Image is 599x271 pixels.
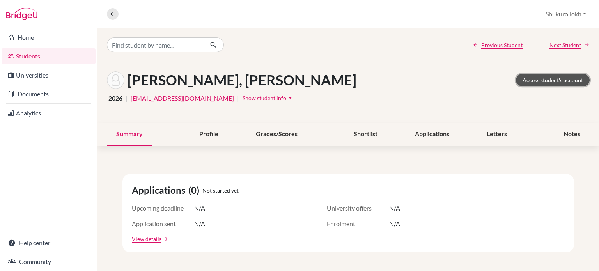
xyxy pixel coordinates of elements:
span: Previous Student [481,41,523,49]
input: Find student by name... [107,37,204,52]
a: arrow_forward [161,236,168,242]
div: Letters [477,123,516,146]
span: Application sent [132,219,194,228]
div: Notes [554,123,590,146]
h1: [PERSON_NAME], [PERSON_NAME] [128,72,356,89]
img: Meder Dairbekov's avatar [107,71,124,89]
div: Applications [406,123,459,146]
span: N/A [389,204,400,213]
span: Upcoming deadline [132,204,194,213]
a: Next Student [549,41,590,49]
span: (0) [188,183,202,197]
div: Shortlist [344,123,387,146]
span: Applications [132,183,188,197]
img: Bridge-U [6,8,37,20]
a: Help center [2,235,96,251]
div: Profile [190,123,228,146]
span: Next Student [549,41,581,49]
span: University offers [327,204,389,213]
button: Show student infoarrow_drop_down [242,92,294,104]
span: Not started yet [202,186,239,195]
span: 2026 [108,94,122,103]
span: N/A [194,204,205,213]
span: Show student info [243,95,286,101]
div: Summary [107,123,152,146]
span: | [237,94,239,103]
a: Universities [2,67,96,83]
a: Home [2,30,96,45]
i: arrow_drop_down [286,94,294,102]
a: Previous Student [473,41,523,49]
a: View details [132,235,161,243]
div: Grades/Scores [246,123,307,146]
a: Documents [2,86,96,102]
span: N/A [389,219,400,228]
a: Analytics [2,105,96,121]
a: Community [2,254,96,269]
a: [EMAIL_ADDRESS][DOMAIN_NAME] [131,94,234,103]
span: Enrolment [327,219,389,228]
span: N/A [194,219,205,228]
a: Students [2,48,96,64]
a: Access student's account [516,74,590,86]
span: | [126,94,128,103]
button: Shukurollokh [542,7,590,21]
